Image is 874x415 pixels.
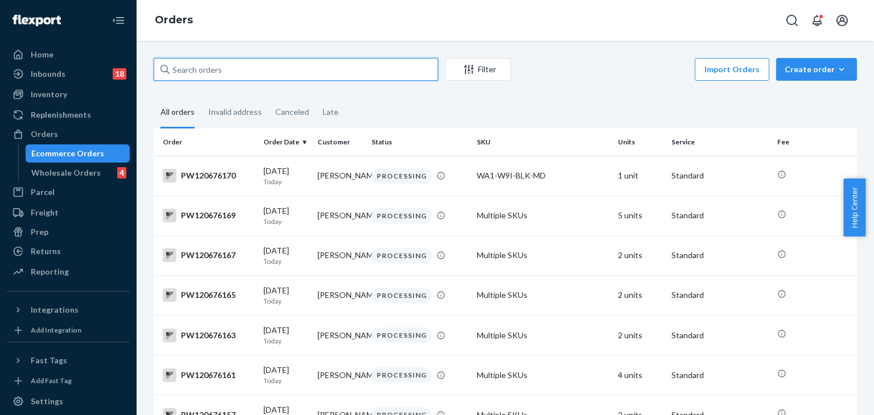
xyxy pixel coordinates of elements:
div: [DATE] [263,285,308,306]
div: PW120676163 [163,329,254,342]
td: 2 units [613,235,667,275]
td: 1 unit [613,156,667,196]
div: Invalid address [208,97,262,127]
th: Units [613,128,667,156]
div: WA1-W9I-BLK-MD [477,170,608,181]
p: Standard [671,210,768,221]
a: Wholesale Orders4 [26,164,130,182]
p: Standard [671,330,768,341]
td: [PERSON_NAME] [313,275,367,315]
div: Settings [31,396,63,407]
th: Order [154,128,259,156]
td: [PERSON_NAME] [313,196,367,235]
p: Standard [671,370,768,381]
div: 18 [113,68,126,80]
td: Multiple SKUs [472,316,613,355]
div: Late [323,97,339,127]
button: Open account menu [831,9,854,32]
p: Today [263,256,308,266]
div: Inventory [31,89,67,100]
div: PW120676165 [163,288,254,302]
div: PROCESSING [372,168,432,184]
div: [DATE] [263,205,308,226]
p: Standard [671,250,768,261]
div: PW120676167 [163,248,254,262]
button: Help Center [843,179,865,236]
th: Fee [773,128,857,156]
a: Add Integration [7,323,130,337]
td: [PERSON_NAME] [313,156,367,196]
div: PW120676169 [163,209,254,222]
div: Canceled [275,97,309,127]
td: [PERSON_NAME] [313,316,367,355]
img: Flexport logo [13,15,61,26]
div: Create order [785,64,848,75]
button: Import Orders [695,58,769,81]
button: Open Search Box [781,9,803,32]
th: Status [367,128,472,156]
td: 5 units [613,196,667,235]
td: 4 units [613,355,667,395]
a: Returns [7,242,130,260]
p: Today [263,296,308,306]
td: [PERSON_NAME] [313,235,367,275]
td: Multiple SKUs [472,275,613,315]
div: PW120676170 [163,169,254,182]
td: [PERSON_NAME] [313,355,367,395]
div: Customer [318,137,362,147]
a: Orders [7,125,130,143]
td: Multiple SKUs [472,196,613,235]
button: Fast Tags [7,351,130,370]
div: Ecommerce Orders [31,148,104,159]
a: Settings [7,392,130,410]
div: Prep [31,226,48,238]
div: PROCESSING [372,288,432,303]
p: Today [263,177,308,186]
a: Reporting [7,263,130,281]
p: Today [263,376,308,385]
button: Close Navigation [107,9,130,32]
div: [DATE] [263,325,308,346]
div: [DATE] [263,364,308,385]
ol: breadcrumbs [146,4,202,37]
p: Today [263,217,308,226]
a: Parcel [7,183,130,201]
div: PROCESSING [372,248,432,263]
div: Replenishments [31,109,91,121]
a: Ecommerce Orders [26,144,130,163]
button: Open notifications [806,9,828,32]
th: Service [667,128,772,156]
div: [DATE] [263,245,308,266]
div: [DATE] [263,165,308,186]
div: Wholesale Orders [31,167,101,179]
th: SKU [472,128,613,156]
p: Standard [671,289,768,301]
div: PROCESSING [372,367,432,383]
div: Integrations [31,304,79,316]
a: Home [7,45,130,64]
p: Today [263,336,308,346]
div: Fast Tags [31,355,67,366]
div: Orders [31,128,58,140]
div: 4 [117,167,126,179]
a: Prep [7,223,130,241]
div: Reporting [31,266,69,277]
div: Add Fast Tag [31,376,72,385]
a: Orders [155,14,193,26]
p: Standard [671,170,768,181]
div: PROCESSING [372,327,432,343]
button: Create order [776,58,857,81]
div: Returns [31,246,61,257]
div: Parcel [31,186,55,198]
input: Search orders [154,58,438,81]
th: Order Date [259,128,313,156]
div: Add Integration [31,325,81,335]
div: Filter [446,64,510,75]
div: PROCESSING [372,208,432,223]
td: 2 units [613,316,667,355]
button: Integrations [7,301,130,319]
td: 2 units [613,275,667,315]
a: Inventory [7,85,130,103]
a: Replenishments [7,106,130,124]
